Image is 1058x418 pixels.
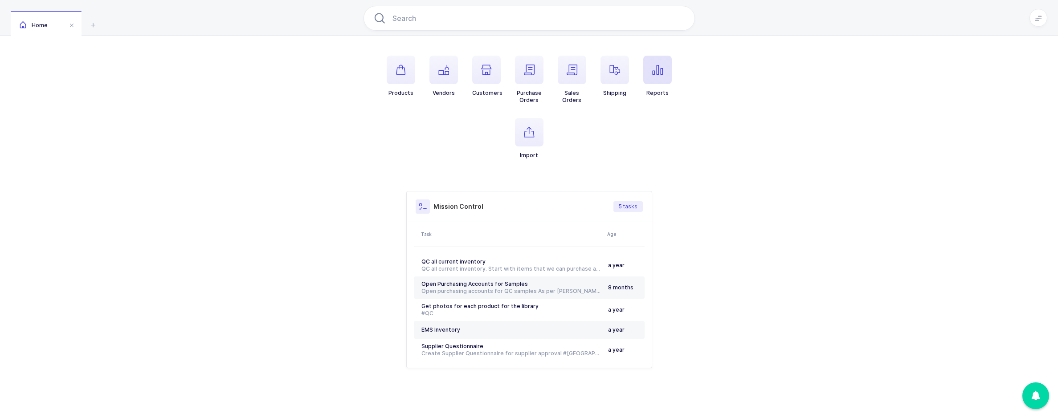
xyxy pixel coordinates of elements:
button: PurchaseOrders [515,56,543,104]
span: a year [608,262,625,268]
span: 5 tasks [619,203,637,210]
span: a year [608,326,625,333]
button: Reports [643,56,672,97]
span: Home [20,22,48,28]
button: Customers [472,56,502,97]
button: Shipping [600,56,629,97]
span: a year [608,346,625,353]
h3: Mission Control [433,202,483,211]
div: Create Supplier Questionnaire for supplier approval #[GEOGRAPHIC_DATA] [421,350,601,357]
span: Open Purchasing Accounts for Samples [421,280,528,287]
div: Task [421,231,602,238]
span: Get photos for each product for the library [421,303,539,309]
div: QC all current inventory. Start with items that we can purchase a sample from Schein. #[GEOGRAPHI... [421,265,601,272]
button: SalesOrders [558,56,586,104]
div: Age [607,231,642,238]
button: Products [387,56,415,97]
input: Search [364,6,695,31]
div: Open purchasing accounts for QC samples As per [PERSON_NAME], we had an account with [PERSON_NAME... [421,288,601,295]
span: 8 months [608,284,633,291]
div: #QC [421,310,601,317]
span: a year [608,306,625,313]
button: Vendors [429,56,458,97]
span: EMS Inventory [421,326,460,333]
span: QC all current inventory [421,258,486,265]
span: Supplier Questionnaire [421,343,483,349]
button: Import [515,118,543,159]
